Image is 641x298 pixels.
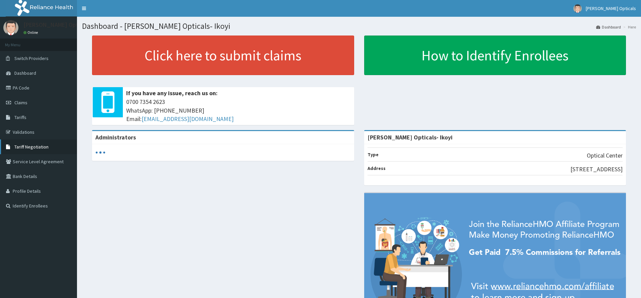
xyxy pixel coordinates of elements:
[573,4,582,13] img: User Image
[14,100,27,106] span: Claims
[570,165,623,174] p: [STREET_ADDRESS]
[587,151,623,160] p: Optical Center
[142,115,234,123] a: [EMAIL_ADDRESS][DOMAIN_NAME]
[364,36,626,75] a: How to Identify Enrollees
[23,22,90,28] p: [PERSON_NAME] Opticals
[14,114,26,120] span: Tariffs
[586,5,636,11] span: [PERSON_NAME] Opticals
[126,89,218,97] b: If you have any issue, reach us on:
[3,20,18,35] img: User Image
[368,152,379,158] b: Type
[95,133,136,141] b: Administrators
[126,98,351,123] span: 0700 7354 2623 WhatsApp: [PHONE_NUMBER] Email:
[95,147,105,158] svg: audio-loading
[622,24,636,30] li: Here
[23,30,39,35] a: Online
[14,55,49,61] span: Switch Providers
[14,144,49,150] span: Tariff Negotiation
[82,22,636,31] h1: Dashboard - [PERSON_NAME] Opticals- Ikoyi
[596,24,621,30] a: Dashboard
[368,133,453,141] strong: [PERSON_NAME] Opticals- Ikoyi
[92,36,354,75] a: Click here to submit claims
[14,70,36,76] span: Dashboard
[368,165,386,171] b: Address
